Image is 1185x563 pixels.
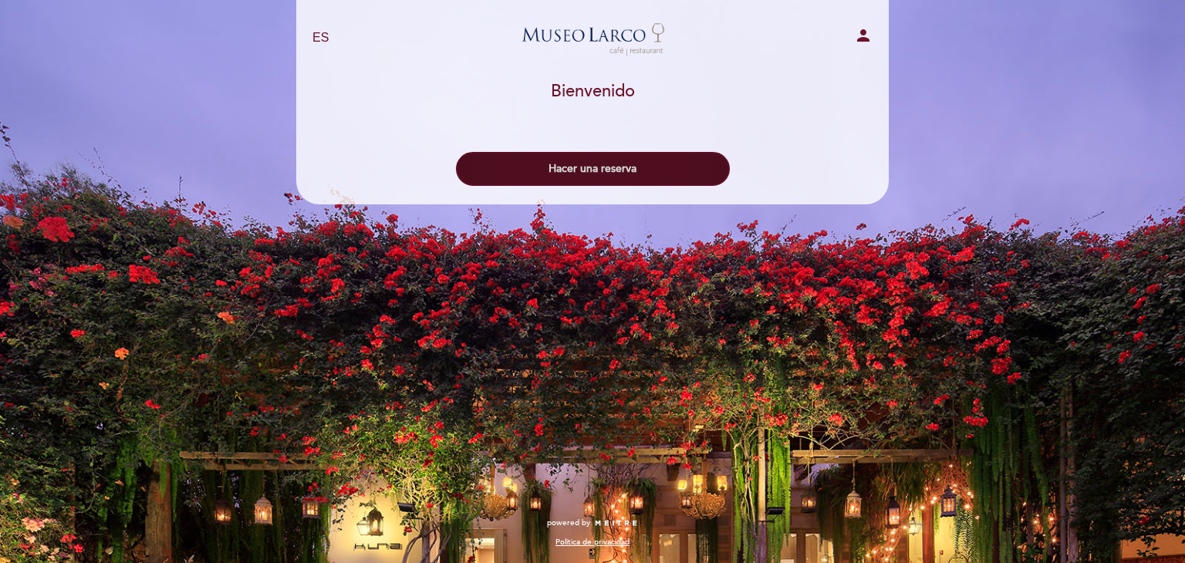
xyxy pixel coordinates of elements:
[547,517,590,528] span: powered by
[456,152,730,186] button: Hacer una reserva
[594,520,638,528] img: MEITRE
[551,83,635,101] h1: Bienvenido
[854,26,873,50] button: person
[547,517,638,528] a: powered by
[854,26,873,45] i: person
[496,17,689,59] a: Museo [PERSON_NAME][GEOGRAPHIC_DATA] - Restaurant
[555,537,630,548] a: Política de privacidad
